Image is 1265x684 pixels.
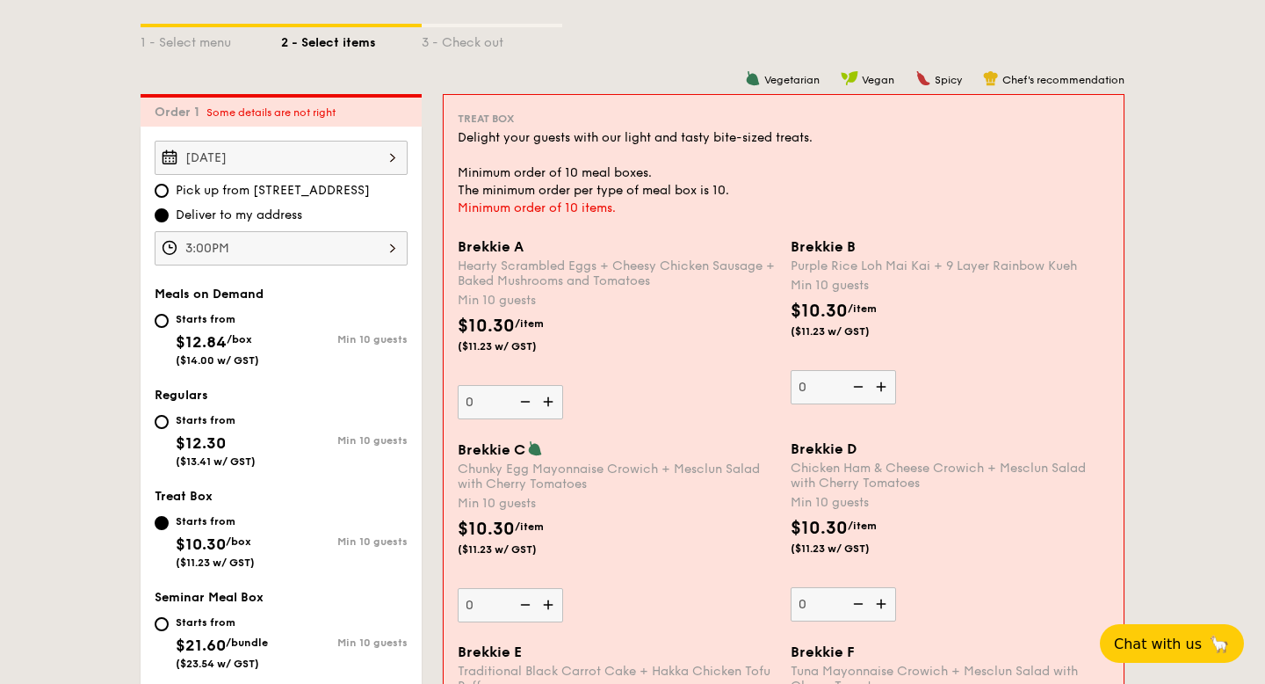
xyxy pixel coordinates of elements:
span: /box [227,333,252,346]
div: Minimum order of 10 items. [458,200,1110,217]
span: Treat Box [458,113,514,125]
img: icon-reduce.1d2dbef1.svg [510,588,537,622]
div: Min 10 guests [281,637,408,649]
input: Starts from$21.60/bundle($23.54 w/ GST)Min 10 guests [155,617,169,631]
span: $10.30 [791,518,848,539]
img: icon-reduce.1d2dbef1.svg [843,370,870,404]
img: icon-vegetarian.fe4039eb.svg [527,440,543,456]
div: Starts from [176,312,259,326]
div: 1 - Select menu [141,27,281,52]
button: Chat with us🦙 [1100,624,1244,663]
div: Chunky Egg Mayonnaise Crowich + Mesclun Salad with Cherry Tomatoes [458,462,777,491]
span: Regulars [155,388,208,403]
img: icon-reduce.1d2dbef1.svg [510,385,537,418]
span: ($13.41 w/ GST) [176,455,256,468]
span: Some details are not right [206,106,336,119]
input: Starts from$10.30/box($11.23 w/ GST)Min 10 guests [155,516,169,530]
span: /box [226,535,251,548]
input: Event date [155,141,408,175]
img: icon-add.58712e84.svg [870,587,896,621]
img: icon-reduce.1d2dbef1.svg [843,587,870,621]
span: Brekkie F [791,644,855,660]
span: Vegetarian [764,74,820,86]
span: Vegan [862,74,894,86]
span: ($11.23 w/ GST) [458,542,577,557]
div: Purple Rice Loh Mai Kai + 9 Layer Rainbow Kueh [791,258,1110,273]
span: Order 1 [155,105,206,120]
input: Starts from$12.84/box($14.00 w/ GST)Min 10 guests [155,314,169,328]
div: Hearty Scrambled Eggs + Cheesy Chicken Sausage + Baked Mushrooms and Tomatoes [458,258,777,288]
span: ($23.54 w/ GST) [176,658,259,670]
span: ($11.23 w/ GST) [791,324,910,338]
span: $21.60 [176,636,226,655]
div: Min 10 guests [281,434,408,447]
span: Chat with us [1114,636,1202,652]
div: Chicken Ham & Cheese Crowich + Mesclun Salad with Cherry Tomatoes [791,461,1110,491]
span: /item [848,302,877,315]
input: Pick up from [STREET_ADDRESS] [155,184,169,198]
div: Min 10 guests [458,495,777,513]
span: Pick up from [STREET_ADDRESS] [176,182,370,200]
div: Starts from [176,615,268,629]
img: icon-add.58712e84.svg [870,370,896,404]
span: Treat Box [155,489,213,504]
span: Brekkie E [458,644,522,660]
div: Starts from [176,514,255,528]
span: 🦙 [1209,634,1230,654]
img: icon-add.58712e84.svg [537,385,563,418]
input: Brekkie DChicken Ham & Cheese Crowich + Mesclun Salad with Cherry TomatoesMin 10 guests$10.30/ite... [791,587,896,622]
span: ($14.00 w/ GST) [176,354,259,367]
span: /item [515,317,544,330]
div: Min 10 guests [791,277,1110,295]
div: 3 - Check out [422,27,562,52]
span: $12.30 [176,433,226,453]
span: Spicy [935,74,962,86]
div: Min 10 guests [458,292,777,309]
span: $10.30 [176,535,226,554]
span: /bundle [226,637,268,649]
span: /item [515,520,544,533]
input: Event time [155,231,408,266]
div: Min 10 guests [791,494,1110,512]
span: Brekkie C [458,441,525,458]
input: Brekkie CChunky Egg Mayonnaise Crowich + Mesclun Salad with Cherry TomatoesMin 10 guests$10.30/it... [458,588,563,622]
input: Brekkie AHearty Scrambled Eggs + Cheesy Chicken Sausage + Baked Mushrooms and TomatoesMin 10 gues... [458,385,563,419]
img: icon-add.58712e84.svg [537,588,563,622]
img: icon-vegan.f8ff3823.svg [841,70,858,86]
span: ($11.23 w/ GST) [458,339,577,353]
div: Min 10 guests [281,333,408,346]
div: Delight your guests with our light and tasty bite-sized treats. Minimum order of 10 meal boxes. T... [458,129,1110,200]
img: icon-spicy.37a8142b.svg [915,70,931,86]
img: icon-vegetarian.fe4039eb.svg [745,70,761,86]
span: $10.30 [458,316,515,337]
span: Brekkie A [458,238,524,255]
span: $10.30 [791,301,848,322]
span: Deliver to my address [176,207,302,224]
div: Min 10 guests [281,535,408,548]
span: Brekkie D [791,440,857,457]
input: Deliver to my address [155,208,169,222]
span: Brekkie B [791,238,856,255]
img: icon-chef-hat.a58ddaea.svg [983,70,999,86]
span: ($11.23 w/ GST) [176,557,255,569]
span: Seminar Meal Box [155,590,264,605]
span: /item [848,520,877,532]
span: Chef's recommendation [1002,74,1124,86]
span: $12.84 [176,332,227,352]
div: 2 - Select items [281,27,422,52]
input: Starts from$12.30($13.41 w/ GST)Min 10 guests [155,415,169,429]
span: Meals on Demand [155,287,264,302]
span: $10.30 [458,519,515,540]
div: Starts from [176,413,256,427]
input: Brekkie BPurple Rice Loh Mai Kai + 9 Layer Rainbow KuehMin 10 guests$10.30/item($11.23 w/ GST) [791,370,896,404]
span: ($11.23 w/ GST) [791,542,910,556]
